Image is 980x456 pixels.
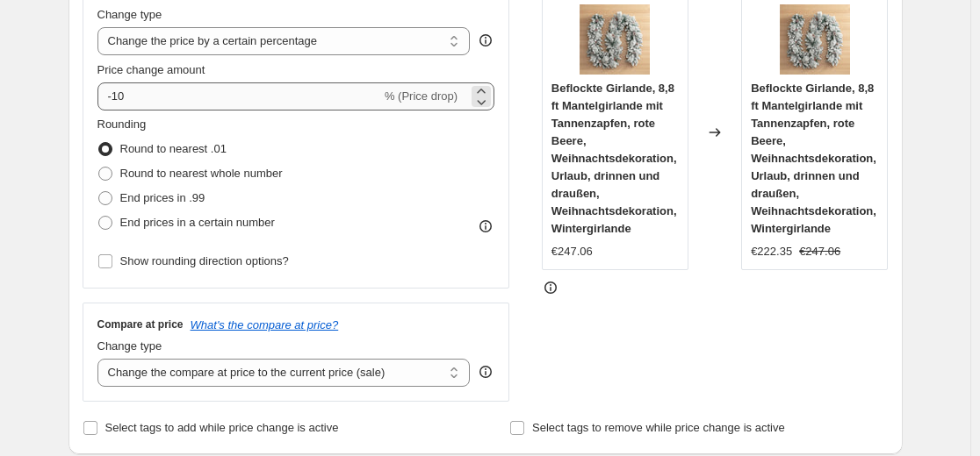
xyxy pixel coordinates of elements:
img: 51Hf0rsllcL_80x.jpg [780,4,850,75]
button: What's the compare at price? [191,318,339,331]
strike: €247.06 [799,243,840,260]
img: 51Hf0rsllcL_80x.jpg [580,4,650,75]
input: -15 [97,82,381,110]
div: €247.06 [551,243,593,260]
span: Change type [97,8,162,21]
span: Select tags to add while price change is active [105,421,339,434]
div: help [477,363,494,381]
span: Show rounding direction options? [120,254,289,267]
span: Select tags to remove while price change is active [532,421,785,434]
span: Rounding [97,118,147,131]
span: Beflockte Girlande, 8,8 ft Mantelgirlande mit Tannenzapfen, rote Beere, Weihnachtsdekoration, Url... [751,82,876,235]
div: help [477,32,494,49]
span: Change type [97,339,162,353]
span: End prices in .99 [120,191,205,204]
span: End prices in a certain number [120,216,275,229]
span: Beflockte Girlande, 8,8 ft Mantelgirlande mit Tannenzapfen, rote Beere, Weihnachtsdekoration, Url... [551,82,677,235]
span: Price change amount [97,63,205,76]
span: Round to nearest .01 [120,142,227,155]
div: €222.35 [751,243,792,260]
span: Round to nearest whole number [120,167,283,180]
h3: Compare at price [97,317,184,331]
span: % (Price drop) [385,89,458,103]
